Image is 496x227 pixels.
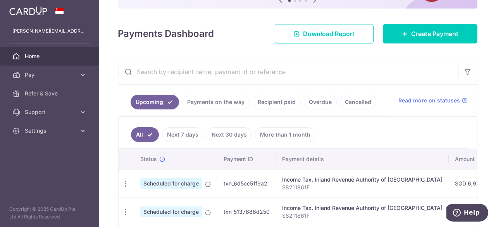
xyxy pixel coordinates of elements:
[25,108,76,116] span: Support
[303,29,355,38] span: Download Report
[9,6,47,16] img: CardUp
[207,127,252,142] a: Next 30 days
[449,198,495,226] td: SGD 6,978.11
[304,95,337,109] a: Overdue
[282,184,443,191] p: S8211861F
[140,155,157,163] span: Status
[118,59,458,84] input: Search by recipient name, payment id or reference
[282,212,443,220] p: S8211861F
[455,155,475,163] span: Amount
[255,127,315,142] a: More than 1 month
[411,29,458,38] span: Create Payment
[449,169,495,198] td: SGD 6,978.11
[282,176,443,184] div: Income Tax. Inland Revenue Authority of [GEOGRAPHIC_DATA]
[398,97,460,104] span: Read more on statuses
[446,204,488,223] iframe: Opens a widget where you can find more information
[276,149,449,169] th: Payment details
[162,127,203,142] a: Next 7 days
[182,95,250,109] a: Payments on the way
[217,149,276,169] th: Payment ID
[383,24,477,43] a: Create Payment
[275,24,374,43] a: Download Report
[140,178,202,189] span: Scheduled for charge
[217,169,276,198] td: txn_6d5cc51f9a2
[25,90,76,97] span: Refer & Save
[25,71,76,79] span: Pay
[282,204,443,212] div: Income Tax. Inland Revenue Authority of [GEOGRAPHIC_DATA]
[12,27,87,35] p: [PERSON_NAME][EMAIL_ADDRESS][DOMAIN_NAME]
[118,27,214,41] h4: Payments Dashboard
[398,97,468,104] a: Read more on statuses
[340,95,376,109] a: Cancelled
[253,95,301,109] a: Recipient paid
[140,206,202,217] span: Scheduled for charge
[131,95,179,109] a: Upcoming
[25,52,76,60] span: Home
[131,127,159,142] a: All
[25,127,76,135] span: Settings
[217,198,276,226] td: txn_5137686d250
